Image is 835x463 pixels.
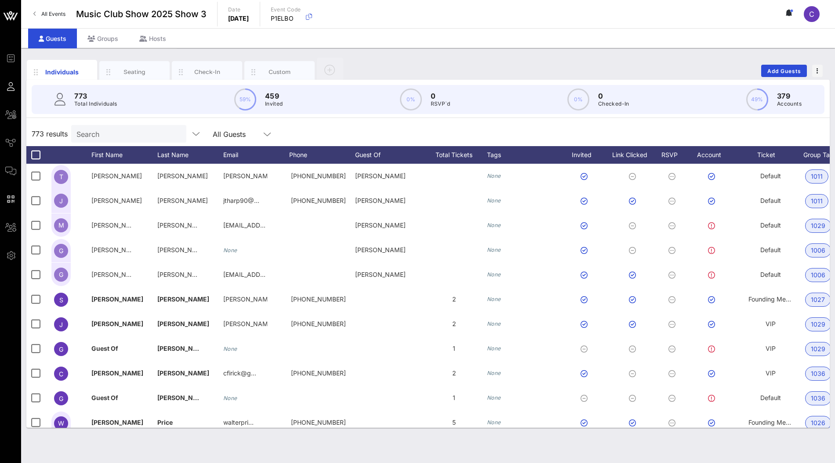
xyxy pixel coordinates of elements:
span: 1036 [811,392,825,405]
div: Email [223,146,289,164]
span: [PERSON_NAME] [91,295,143,303]
div: Groups [77,29,129,48]
p: 0 [431,91,450,101]
div: Account [689,146,737,164]
span: 1006 [811,268,825,282]
div: Custom [260,68,299,76]
div: 2 [421,361,487,386]
div: Hosts [129,29,177,48]
span: +17042229415 [291,295,346,303]
div: [PERSON_NAME] [355,262,421,287]
div: 2 [421,287,487,312]
span: 1029 [811,219,825,232]
i: None [223,247,237,254]
span: [PERSON_NAME] [157,394,209,401]
div: Individuals [43,67,82,77]
span: Default [760,246,781,254]
span: Music Club Show 2025 Show 3 [76,7,207,21]
p: Event Code [271,5,301,14]
p: RSVP`d [431,99,450,108]
i: None [223,395,237,401]
p: [DATE] [228,14,249,23]
i: None [487,197,501,204]
p: P1ELBO [271,14,301,23]
div: 1 [421,386,487,410]
div: All Guests [207,125,278,143]
span: G [59,271,63,278]
span: Price [157,419,173,426]
span: VIP [766,345,776,352]
span: [PERSON_NAME] [157,320,209,327]
p: Accounts [777,99,802,108]
p: jtharp90@… [223,188,259,213]
span: [EMAIL_ADDRESS][DOMAIN_NAME] [223,221,329,229]
div: [PERSON_NAME] [355,213,421,238]
i: None [487,345,501,352]
span: 1026 [811,416,825,430]
div: [PERSON_NAME] [355,188,421,213]
span: Guest Of [91,345,118,352]
span: [PERSON_NAME] [91,197,142,204]
div: 1 [421,336,487,361]
i: None [487,320,501,327]
p: [PERSON_NAME]@[PERSON_NAME]… [223,312,267,336]
span: [PERSON_NAME] [91,320,143,327]
div: Invited [562,146,610,164]
span: J [59,321,63,328]
div: Phone [289,146,355,164]
span: VIP [766,320,776,327]
span: 1011 [811,195,823,208]
span: G [59,395,63,402]
div: First Name [91,146,157,164]
p: [PERSON_NAME]… [223,287,267,312]
p: cfirick@g… [223,361,256,386]
span: +19809394730 [291,419,346,426]
span: +18432091179 [291,197,346,204]
p: [PERSON_NAME]… [223,164,267,188]
span: G [59,247,63,254]
div: [PERSON_NAME] [355,238,421,262]
span: [PERSON_NAME] [91,221,142,229]
div: 5 [421,410,487,435]
i: None [487,173,501,179]
span: Default [760,394,781,401]
span: 1006 [811,244,825,257]
span: Default [760,271,781,278]
div: Seating [115,68,154,76]
div: All Guests [213,130,246,138]
span: Founding Member [748,419,801,426]
div: Last Name [157,146,223,164]
span: [PERSON_NAME] [157,197,208,204]
span: Add Guests [767,68,802,74]
div: Link Clicked [610,146,658,164]
span: [PERSON_NAME] [157,271,208,278]
span: [PERSON_NAME] [157,295,209,303]
span: [PERSON_NAME] [157,345,209,352]
div: Check-In [188,68,227,76]
i: None [223,345,237,352]
span: C [809,10,814,18]
div: C [804,6,820,22]
i: None [487,419,501,426]
span: +13368173195 [291,172,346,180]
i: None [487,222,501,228]
p: 459 [265,91,283,101]
span: M [58,221,64,229]
span: 1036 [811,367,825,380]
span: Default [760,221,781,229]
div: [PERSON_NAME] [355,164,421,188]
span: J [59,197,63,205]
span: 1029 [811,318,825,331]
span: All Events [41,11,65,17]
p: walterpri… [223,410,254,435]
button: Add Guests [761,65,807,77]
div: Guest Of [355,146,421,164]
span: T [59,173,63,180]
p: 773 [74,91,117,101]
span: Founding Member [748,295,801,303]
span: +17047547747 [291,320,346,327]
span: C [59,370,63,378]
div: RSVP [658,146,689,164]
span: Default [760,172,781,180]
span: [PERSON_NAME] [157,221,208,229]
